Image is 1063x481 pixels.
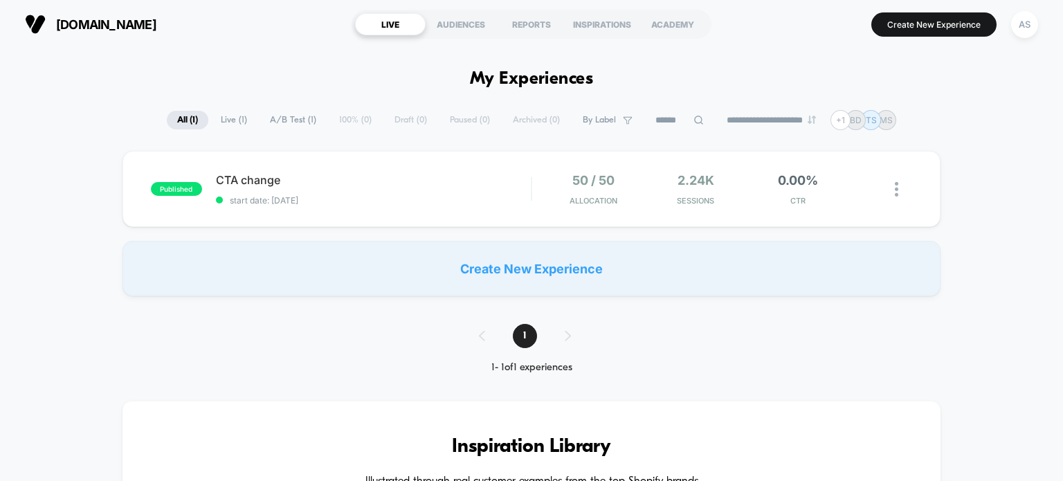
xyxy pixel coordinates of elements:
div: LIVE [355,13,426,35]
span: A/B Test ( 1 ) [260,111,327,129]
button: Create New Experience [871,12,997,37]
img: end [808,116,816,124]
span: All ( 1 ) [167,111,208,129]
img: Visually logo [25,14,46,35]
h1: My Experiences [470,69,594,89]
div: AUDIENCES [426,13,496,35]
button: [DOMAIN_NAME] [21,13,161,35]
span: start date: [DATE] [216,195,531,206]
span: 0.00% [778,173,818,188]
span: published [151,182,202,196]
p: TS [866,115,877,125]
div: + 1 [830,110,851,130]
span: By Label [583,115,616,125]
p: MS [880,115,893,125]
img: close [895,182,898,197]
h3: Inspiration Library [164,436,900,458]
span: 1 [513,324,537,348]
p: BD [850,115,862,125]
button: AS [1007,10,1042,39]
div: Create New Experience [122,241,941,296]
div: 1 - 1 of 1 experiences [465,362,599,374]
span: Sessions [648,196,743,206]
div: ACADEMY [637,13,708,35]
span: CTA change [216,173,531,187]
div: REPORTS [496,13,567,35]
span: Allocation [570,196,617,206]
span: 2.24k [678,173,714,188]
span: Live ( 1 ) [210,111,257,129]
span: CTR [750,196,846,206]
div: INSPIRATIONS [567,13,637,35]
div: AS [1011,11,1038,38]
span: [DOMAIN_NAME] [56,17,156,32]
span: 50 / 50 [572,173,615,188]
